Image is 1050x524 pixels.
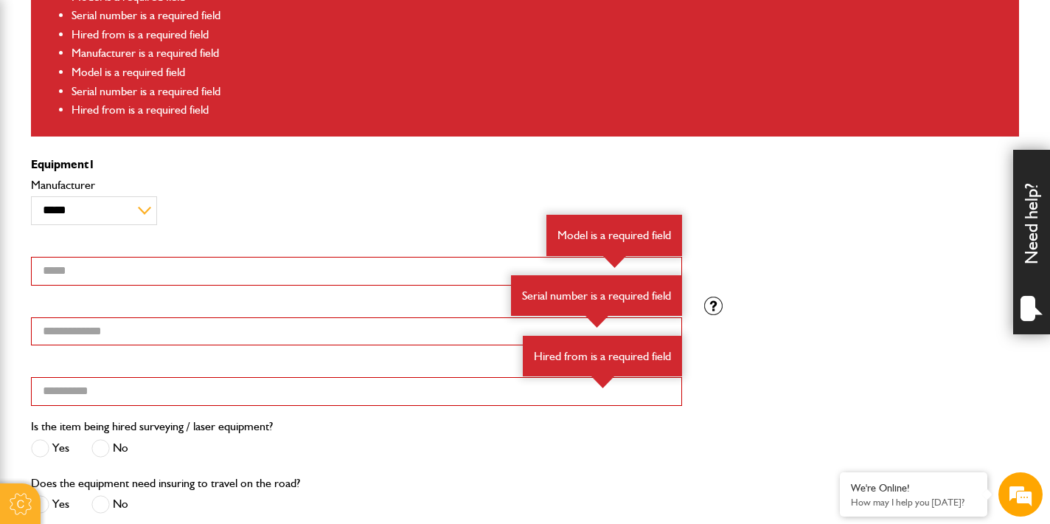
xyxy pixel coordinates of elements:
[851,497,976,508] p: How may I help you today?
[851,482,976,494] div: We're Online!
[72,25,1008,44] li: Hired from is a required field
[19,267,269,399] textarea: Type your message and hit 'Enter'
[31,421,273,432] label: Is the item being hired surveying / laser equipment?
[591,376,614,388] img: error-box-arrow.svg
[201,411,268,431] em: Start Chat
[19,224,269,256] input: Enter your phone number
[523,336,682,377] div: Hired from is a required field
[31,495,69,514] label: Yes
[72,44,1008,63] li: Manufacturer is a required field
[72,63,1008,82] li: Model is a required field
[603,256,626,268] img: error-box-arrow.svg
[19,180,269,213] input: Enter your email address
[31,439,69,458] label: Yes
[546,215,682,256] div: Model is a required field
[585,316,608,328] img: error-box-arrow.svg
[19,137,269,169] input: Enter your last name
[242,7,277,43] div: Minimize live chat window
[25,82,62,103] img: d_20077148190_company_1631870298795_20077148190
[72,6,1008,25] li: Serial number is a required field
[88,157,95,171] span: 1
[511,275,682,317] div: Serial number is a required field
[31,179,682,191] label: Manufacturer
[72,100,1008,120] li: Hired from is a required field
[72,82,1008,101] li: Serial number is a required field
[31,478,300,489] label: Does the equipment need insuring to travel on the road?
[77,83,248,102] div: Chat with us now
[91,495,128,514] label: No
[1013,150,1050,334] div: Need help?
[31,159,682,170] p: Equipment
[91,439,128,458] label: No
